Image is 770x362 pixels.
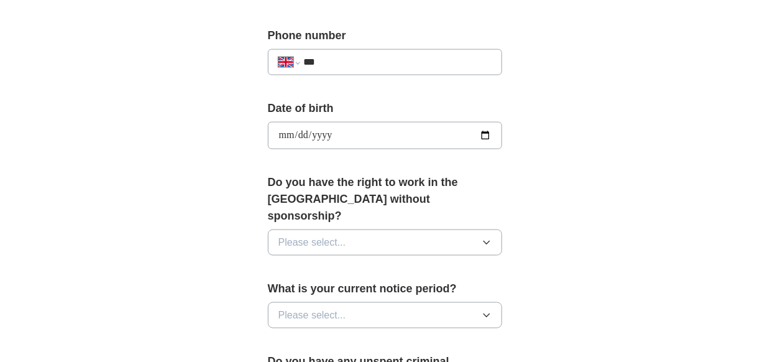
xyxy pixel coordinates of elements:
label: Date of birth [268,100,503,117]
label: Phone number [268,27,503,44]
label: Do you have the right to work in the [GEOGRAPHIC_DATA] without sponsorship? [268,174,503,225]
span: Please select... [278,308,346,323]
button: Please select... [268,230,503,256]
button: Please select... [268,302,503,328]
span: Please select... [278,235,346,250]
label: What is your current notice period? [268,281,503,297]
